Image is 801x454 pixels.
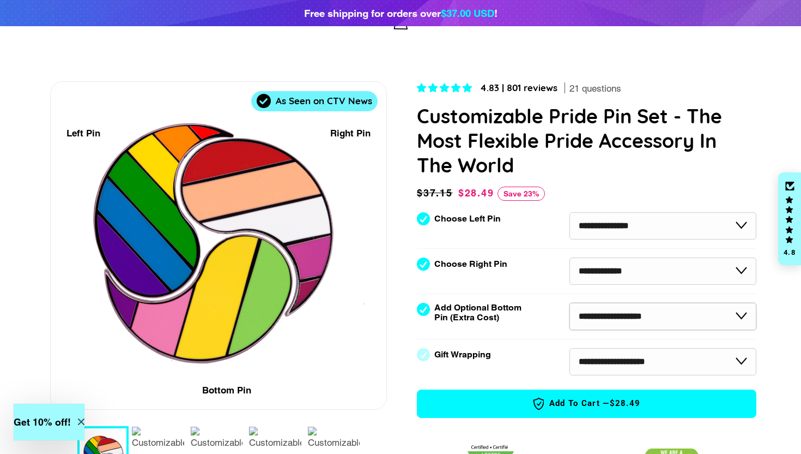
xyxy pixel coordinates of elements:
label: Add Optional Bottom Pin (Extra Cost) [434,303,526,322]
label: Choose Right Pin [434,259,507,269]
span: $37.15 [417,186,456,201]
button: Add to Cart —$28.49 [417,390,756,418]
div: Left Pin [66,126,100,141]
div: Right Pin [330,126,371,141]
label: Choose Left Pin [434,214,501,224]
div: Free shipping for orders over ! [304,5,497,21]
h1: Customizable Pride Pin Set - The Most Flexible Pride Accessory In The World [417,104,756,177]
div: 4.8 [783,249,796,256]
span: $28.49 [458,187,494,199]
span: $28.49 [610,398,641,409]
span: Save 23% [497,187,545,201]
label: Gift Wrapping [434,350,491,360]
span: 4.83 | 801 reviews [480,82,557,93]
span: 4.83 stars [417,82,475,93]
div: Click to open Judge.me floating reviews tab [778,172,801,265]
span: Add to Cart — [434,397,739,411]
span: 21 questions [569,82,621,95]
span: $37.00 USD [441,7,494,19]
div: Bottom Pin [202,383,251,398]
div: 1 / 9 [51,82,386,409]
